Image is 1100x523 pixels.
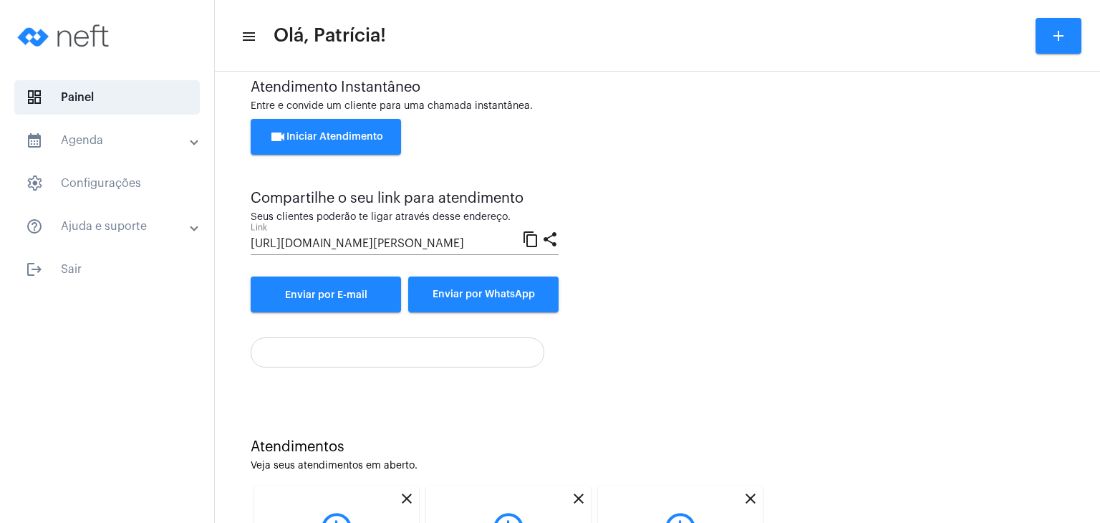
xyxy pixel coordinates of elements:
[26,261,43,278] mat-icon: sidenav icon
[433,289,535,299] span: Enviar por WhatsApp
[269,132,383,142] span: Iniciar Atendimento
[251,101,1064,112] div: Entre e convide um cliente para uma chamada instantânea.
[251,212,559,223] div: Seus clientes poderão te ligar através desse endereço.
[251,277,401,312] a: Enviar por E-mail
[251,119,401,155] button: Iniciar Atendimento
[251,439,1064,455] div: Atendimentos
[285,290,367,300] span: Enviar por E-mail
[26,218,191,235] mat-panel-title: Ajuda e suporte
[541,230,559,247] mat-icon: share
[522,230,539,247] mat-icon: content_copy
[570,490,587,507] mat-icon: close
[14,252,200,287] span: Sair
[26,218,43,235] mat-icon: sidenav icon
[26,132,191,149] mat-panel-title: Agenda
[269,128,286,145] mat-icon: videocam
[398,490,415,507] mat-icon: close
[274,24,386,47] span: Olá, Patrícia!
[9,209,214,244] mat-expansion-panel-header: sidenav iconAjuda e suporte
[14,166,200,201] span: Configurações
[1050,27,1067,44] mat-icon: add
[408,277,559,312] button: Enviar por WhatsApp
[9,123,214,158] mat-expansion-panel-header: sidenav iconAgenda
[251,80,1064,95] div: Atendimento Instantâneo
[251,461,1064,471] div: Veja seus atendimentos em aberto.
[26,175,43,192] span: sidenav icon
[26,89,43,106] span: sidenav icon
[241,28,255,45] mat-icon: sidenav icon
[251,191,559,206] div: Compartilhe o seu link para atendimento
[14,80,200,115] span: Painel
[26,132,43,149] mat-icon: sidenav icon
[11,7,119,64] img: logo-neft-novo-2.png
[742,490,759,507] mat-icon: close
